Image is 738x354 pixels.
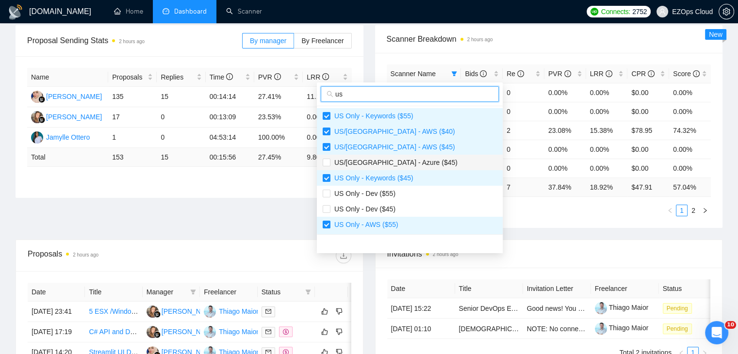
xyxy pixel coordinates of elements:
[459,305,710,312] a: Senior DevOps Engineer – AWS Infrastructure & Migrations- US Only (no agencies)
[38,116,45,123] img: gigradar-bm.png
[595,302,607,314] img: c1nIYiYEnWxP2TfA_dGaGsU0yq_D39oq7r38QHb4DlzjuvjqWQxPJgmVLd1BESEi1_
[503,102,544,121] td: 0
[455,279,523,298] th: Title
[590,8,598,16] img: upwork-logo.png
[507,70,524,78] span: Re
[387,33,711,45] span: Scanner Breakdown
[688,205,699,216] a: 2
[336,248,351,263] button: download
[265,329,271,335] span: mail
[503,83,544,102] td: 0
[321,328,328,336] span: like
[480,70,487,77] span: info-circle
[669,140,711,159] td: 0.00%
[586,83,628,102] td: 0.00%
[303,87,351,107] td: 11.11%
[330,190,395,197] span: US Only - Dev ($55)
[250,37,286,45] span: By manager
[89,307,326,315] a: 5 ESX /Windows Systems Engineer - Needed [DATE] - Short Term (1-2 weeks)
[108,87,157,107] td: 135
[321,307,328,315] span: like
[28,248,189,263] div: Proposals
[31,133,90,141] a: JOJamylle Ottero
[455,319,523,339] td: Native Speakers of Tamil – Talent Bench for Future Managed Services Recording Projects
[664,205,676,216] li: Previous Page
[648,70,655,77] span: info-circle
[119,39,145,44] time: 2 hours ago
[673,70,699,78] span: Score
[108,148,157,167] td: 153
[451,71,457,77] span: filter
[586,177,628,196] td: 18.92 %
[147,287,186,297] span: Manager
[699,205,711,216] li: Next Page
[319,306,330,317] button: like
[586,121,628,140] td: 15.38%
[627,177,669,196] td: $ 47.91
[8,4,23,20] img: logo
[262,287,301,297] span: Status
[699,205,711,216] button: right
[206,87,254,107] td: 00:14:14
[307,73,329,81] span: LRR
[254,128,303,148] td: 100.00%
[147,327,217,335] a: NK[PERSON_NAME]
[449,66,459,81] span: filter
[254,87,303,107] td: 27.41%
[330,205,395,213] span: US Only - Dev ($45)
[303,148,351,167] td: 9.80 %
[174,7,207,16] span: Dashboard
[330,174,413,182] span: US Only - Keywords ($45)
[503,140,544,159] td: 0
[303,128,351,148] td: 0.00%
[336,328,343,336] span: dislike
[157,128,205,148] td: 0
[591,279,659,298] th: Freelancer
[632,6,647,17] span: 2752
[719,8,734,16] a: setting
[544,177,586,196] td: 37.84 %
[330,112,413,120] span: US Only - Keywords ($55)
[709,31,722,38] span: New
[162,306,217,317] div: [PERSON_NAME]
[226,7,262,16] a: searchScanner
[210,73,233,81] span: Time
[254,107,303,128] td: 23.53%
[719,4,734,19] button: setting
[544,140,586,159] td: 0.00%
[517,70,524,77] span: info-circle
[387,248,711,260] span: Invitations
[206,128,254,148] td: 04:53:14
[27,148,108,167] td: Total
[305,289,311,295] span: filter
[147,326,159,338] img: NK
[544,121,586,140] td: 23.08%
[303,285,313,299] span: filter
[663,303,692,314] span: Pending
[161,72,194,82] span: Replies
[28,283,85,302] th: Date
[31,113,102,120] a: NK[PERSON_NAME]
[586,102,628,121] td: 0.00%
[204,307,259,315] a: TMThiago Maior
[667,208,673,213] span: left
[162,326,217,337] div: [PERSON_NAME]
[659,8,666,15] span: user
[676,205,687,216] a: 1
[330,221,398,228] span: US Only - AWS ($55)
[330,128,455,135] span: US/[GEOGRAPHIC_DATA] - AWS ($40)
[206,148,254,167] td: 00:15:56
[548,70,571,78] span: PVR
[523,279,591,298] th: Invitation Letter
[627,121,669,140] td: $78.95
[455,298,523,319] td: Senior DevOps Engineer – AWS Infrastructure & Migrations- US Only (no agencies)
[330,159,458,166] span: US/[GEOGRAPHIC_DATA] - Azure ($45)
[564,70,571,77] span: info-circle
[330,143,455,151] span: US/[GEOGRAPHIC_DATA] - AWS ($45)
[590,70,612,78] span: LRR
[274,73,281,80] span: info-circle
[663,304,696,312] a: Pending
[147,306,159,318] img: NK
[627,83,669,102] td: $0.00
